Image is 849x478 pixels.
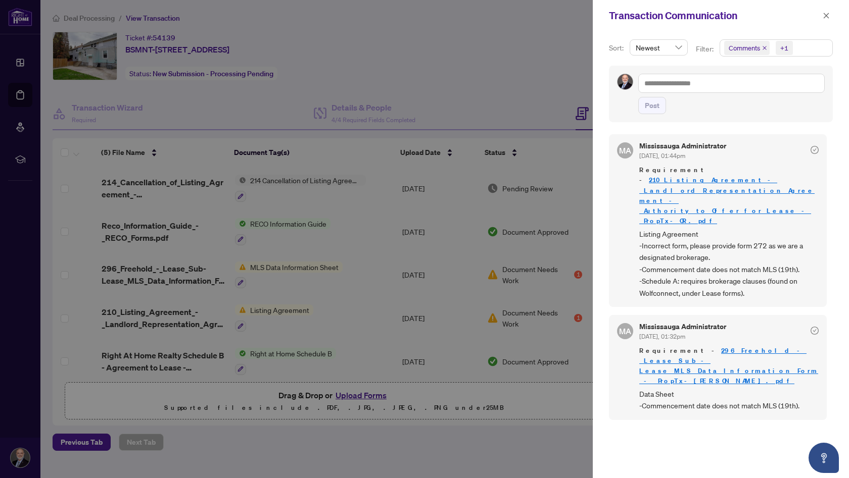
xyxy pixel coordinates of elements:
[639,346,819,386] span: Requirement -
[636,40,682,55] span: Newest
[811,327,819,335] span: check-circle
[696,43,715,55] p: Filter:
[639,228,819,299] span: Listing Agreement -Incorrect form, please provide form 272 as we are a designated brokerage. -Com...
[639,152,685,160] span: [DATE], 01:44pm
[639,142,726,149] h5: Mississauga Administrator
[762,45,767,50] span: close
[811,146,819,154] span: check-circle
[609,42,626,54] p: Sort:
[619,325,631,337] span: MA
[823,12,830,19] span: close
[619,144,631,156] span: MA
[639,165,819,226] span: Requirement -
[639,176,815,225] a: 210_Listing_Agreement_-_Landlord_Representation_Agreement_-_Authority_to_Offer_for_Lease_-_PropTx...
[639,333,685,340] span: [DATE], 01:32pm
[809,443,839,473] button: Open asap
[618,74,633,89] img: Profile Icon
[639,388,819,412] span: Data Sheet -Commencement date does not match MLS (19th).
[639,323,726,330] h5: Mississauga Administrator
[639,346,818,385] a: 296_Freehold_-_Lease_Sub-Lease_MLS_Data_Information_Form_-_PropTx-[PERSON_NAME].pdf
[780,43,788,53] div: +1
[609,8,820,23] div: Transaction Communication
[724,41,770,55] span: Comments
[638,97,666,114] button: Post
[729,43,760,53] span: Comments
